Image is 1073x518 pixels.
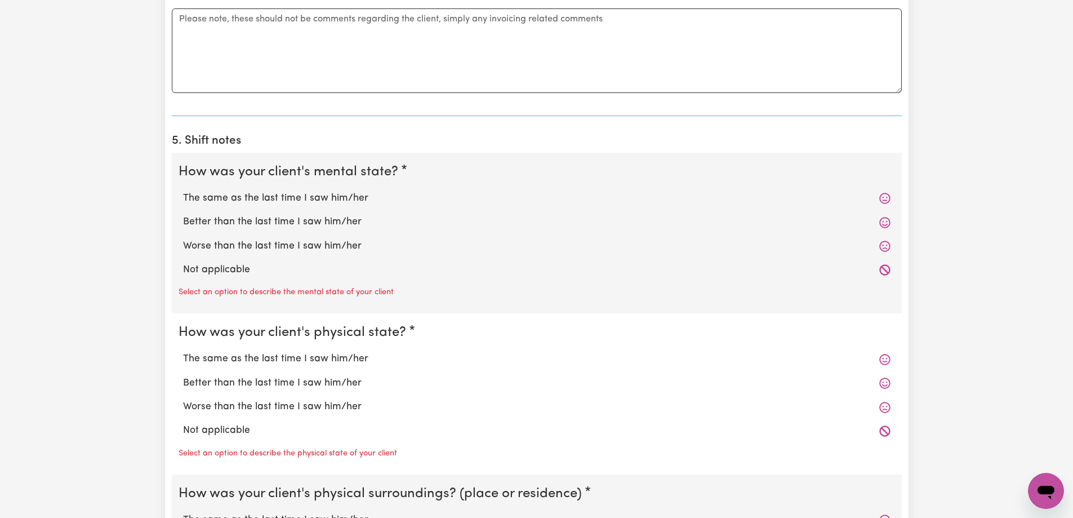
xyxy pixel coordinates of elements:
[179,286,394,299] p: Select an option to describe the mental state of your client
[172,134,902,148] h2: 5. Shift notes
[179,162,403,182] legend: How was your client's mental state?
[183,352,891,366] label: The same as the last time I saw him/her
[183,400,891,414] label: Worse than the last time I saw him/her
[183,376,891,391] label: Better than the last time I saw him/her
[183,215,891,229] label: Better than the last time I saw him/her
[183,263,891,277] label: Not applicable
[179,322,411,343] legend: How was your client's physical state?
[183,191,891,206] label: The same as the last time I saw him/her
[1028,473,1064,509] iframe: Button to launch messaging window
[179,448,397,460] p: Select an option to describe the physical state of your client
[183,423,891,438] label: Not applicable
[179,484,586,504] legend: How was your client's physical surroundings? (place or residence)
[183,239,891,254] label: Worse than the last time I saw him/her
